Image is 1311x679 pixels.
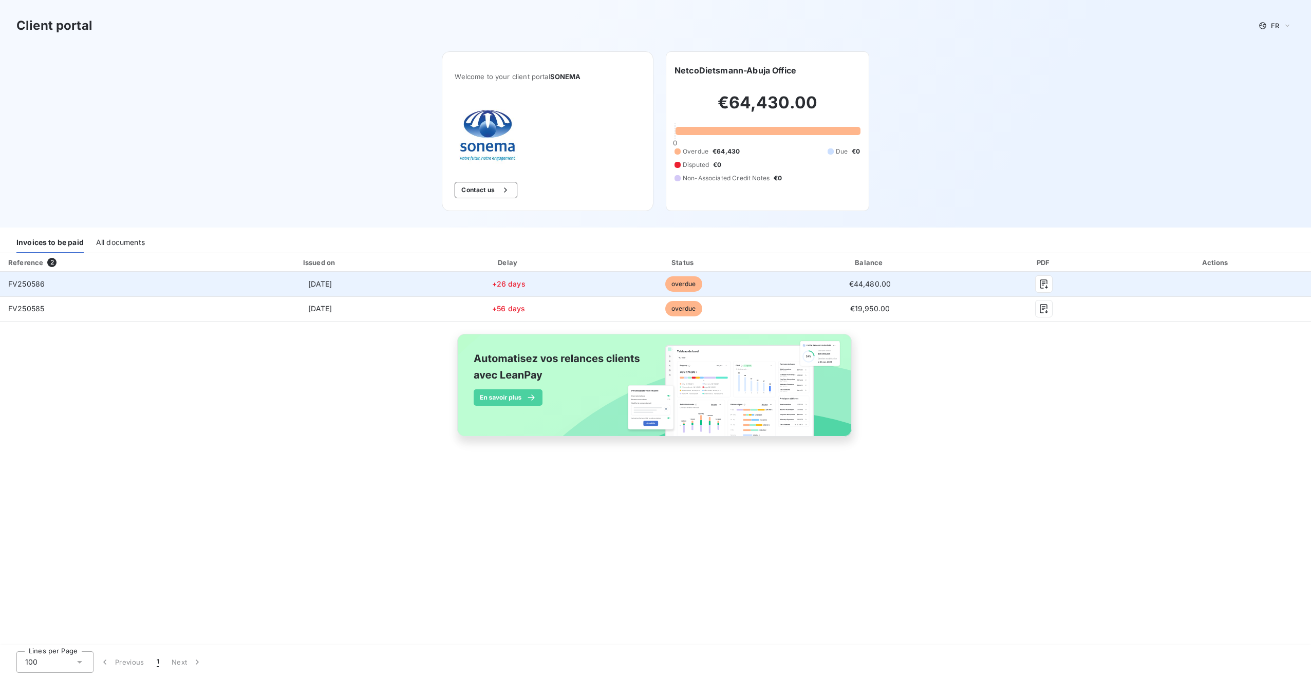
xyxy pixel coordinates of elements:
span: Non-Associated Credit Notes [683,174,770,183]
span: FR [1271,22,1279,30]
h2: €64,430.00 [675,92,860,123]
span: Disputed [683,160,709,169]
button: Next [165,651,209,673]
span: overdue [665,276,702,292]
span: €0 [852,147,860,156]
img: banner [448,328,863,454]
span: €44,480.00 [849,279,891,288]
h3: Client portal [16,16,92,35]
div: All documents [96,232,145,253]
div: Status [596,257,771,268]
div: Delay [425,257,592,268]
span: 2 [47,258,57,267]
h6: NetcoDietsmann-Abuja Office [675,64,796,77]
span: €0 [774,174,782,183]
span: Overdue [683,147,708,156]
span: €64,430 [713,147,740,156]
span: [DATE] [308,279,332,288]
div: Invoices to be paid [16,232,84,253]
span: SONEMA [550,72,581,81]
img: Company logo [455,105,520,165]
span: FV250586 [8,279,45,288]
span: Welcome to your client portal [455,72,641,81]
div: Reference [8,258,43,267]
div: Balance [775,257,965,268]
span: [DATE] [308,304,332,313]
span: overdue [665,301,702,316]
span: +26 days [492,279,526,288]
span: €0 [713,160,721,169]
span: €19,950.00 [850,304,890,313]
span: 1 [157,657,159,667]
span: 0 [673,139,677,147]
button: 1 [151,651,165,673]
div: PDF [969,257,1119,268]
span: FV250585 [8,304,44,313]
span: Due [836,147,848,156]
button: Previous [93,651,151,673]
button: Contact us [455,182,517,198]
span: 100 [25,657,38,667]
div: Issued on [219,257,421,268]
div: Actions [1123,257,1309,268]
span: +56 days [492,304,525,313]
